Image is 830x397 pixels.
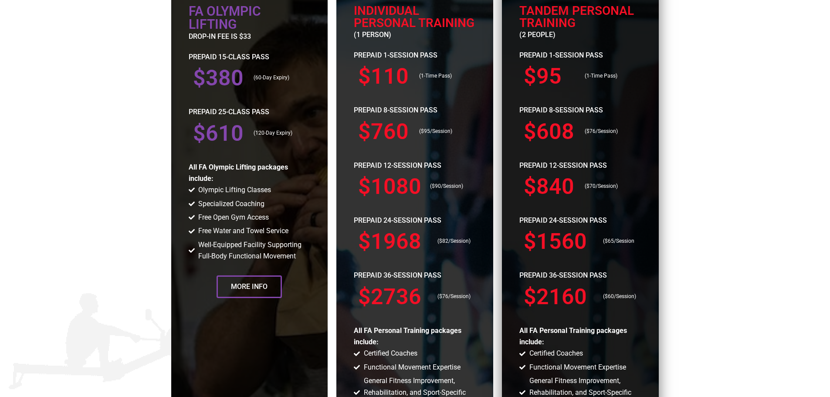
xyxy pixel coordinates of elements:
h2: individual Personal Training [354,5,476,29]
p: PREPAID 36-SESSION PASS [354,270,476,281]
p: PREPAID 15-CLASS PASs [189,51,311,63]
p: PREPAID 12-SESSION PASS [354,160,476,171]
span: More Info [231,283,268,290]
span: Certified Coaches [527,348,583,359]
h3: $1560 [524,231,594,252]
h2: FA Olympic Lifting [189,5,311,31]
p: (60-Day Expiry) [254,74,306,82]
h3: $610 [193,122,245,144]
p: Prepaid 1-Session Pass [354,50,476,61]
a: More Info [217,275,282,298]
h3: $110 [358,65,410,87]
p: PREPAID 12-SESSION PASS [519,160,641,171]
h3: $380 [193,67,245,89]
h3: $1080 [358,176,421,197]
p: (1-Time Pass) [585,72,637,81]
p: PREPAID 8-SESSION PASS [519,105,641,116]
p: (120-Day Expiry) [254,129,306,138]
span: Free Open Gym Access [196,212,269,223]
p: PREPAID 8-SESSION PASS [354,105,476,116]
p: ($76/Session) [585,127,637,136]
span: Free Water and Towel Service [196,225,288,237]
h2: Tandem Personal Training [519,5,641,29]
b: All FA Personal Training packages include: [519,326,627,346]
p: (1 person) [354,29,476,41]
h3: $1968 [358,231,429,252]
b: All FA Personal Training packages include: [354,326,461,346]
p: Prepaid 1-Session Pass [519,50,641,61]
h3: $840 [524,176,576,197]
h3: $760 [358,121,410,143]
span: Olympic Lifting Classes [196,184,271,196]
p: PREPAID 24-SESSION PASs [519,215,641,226]
span: Functional Movement Expertise [362,362,461,373]
span: Certified Coaches [362,348,417,359]
p: Prepaid 25-Class Pass [189,106,311,118]
h3: $95 [524,65,576,87]
span: Specialized Coaching [196,198,264,210]
p: drop-in fee is $33 [189,31,311,42]
p: (2 People) [519,29,641,41]
p: ($60/Session) [603,292,637,301]
p: ($82/Session) [437,237,471,246]
p: (1-Time Pass) [419,72,471,81]
p: ($90/Session) [430,182,471,191]
p: ($95/Session) [419,127,471,136]
h3: $2736 [358,286,429,308]
span: Functional Movement Expertise [527,362,626,373]
b: All FA Olympic Lifting packages include: [189,163,288,183]
p: ($70/Session) [585,182,637,191]
span: Well-Equipped Facility Supporting Full-Body Functional Movement [196,239,310,262]
p: ($65/Session [603,237,637,246]
p: PREPAID 36-SESSION PASS [519,270,641,281]
p: ($76/Session) [437,292,471,301]
h3: $608 [524,121,576,143]
h3: $2160 [524,286,594,308]
p: PREPAID 24-SESSION PASs [354,215,476,226]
